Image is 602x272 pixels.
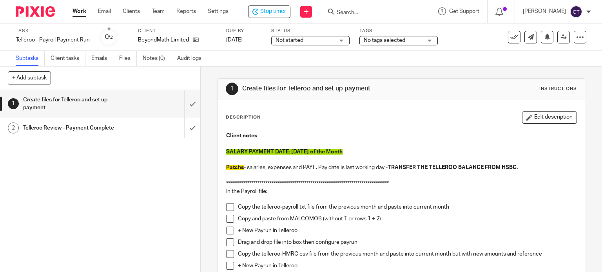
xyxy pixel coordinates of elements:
a: Clients [123,7,140,15]
a: Team [152,7,165,15]
a: Email [98,7,111,15]
p: Copy the telleroo-payroll txt file from the previous month and paste into current month [238,203,577,211]
h1: Telleroo Review - Payment Complete [23,122,125,134]
strong: TRANSFER THE TELLEROO BALANCE FROM HSBC. [388,165,518,170]
p: [PERSON_NAME] [523,7,566,15]
small: /2 [109,35,113,40]
span: Get Support [449,9,479,14]
p: Copy and paste from MALCOMOB (without T or rows 1 + 2) [238,215,577,223]
div: Telleroo - Payroll Payment Run [16,36,90,44]
p: - salaries, expenses and PAYE. Pay date is last working day - [226,164,577,171]
p: Drag and drop file into box then configure payrun [238,238,577,246]
u: Client notes [226,133,257,139]
h1: Create files for Telleroo and set up payment [242,85,418,93]
span: Stop timer [260,7,286,16]
h1: Create files for Telleroo and set up payment [23,94,125,114]
span: Not started [276,38,303,43]
a: Work [73,7,86,15]
span: No tags selected [364,38,405,43]
label: Due by [226,28,261,34]
p: + New Payrun in Telleroo [238,262,577,270]
p: + New Payrun in Telleroo [238,227,577,234]
input: Search [336,9,406,16]
p: BeyondMath Limited [138,36,189,44]
div: Instructions [539,86,577,92]
div: 1 [8,98,19,109]
label: Status [271,28,350,34]
span: SALARY PAYMENT DATE: [DATE] of the Month [226,149,343,155]
img: Pixie [16,6,55,17]
div: 2 [8,122,19,133]
img: svg%3E [570,5,582,18]
button: Edit description [522,111,577,124]
a: Subtasks [16,51,45,66]
a: Notes (0) [143,51,171,66]
a: Files [119,51,137,66]
a: Emails [91,51,113,66]
p: In the Payroll file: [226,187,577,195]
span: Patchs [226,165,244,170]
span: [DATE] [226,37,243,43]
label: Task [16,28,90,34]
a: Audit logs [177,51,207,66]
div: 0 [105,32,113,41]
p: Copy the telleroo-HMRC csv file from the previous month and paste into current month but with new... [238,250,577,258]
a: Reports [176,7,196,15]
button: + Add subtask [8,71,51,85]
a: Client tasks [51,51,85,66]
div: 1 [226,83,238,95]
div: BeyondMath Limited - Telleroo - Payroll Payment Run [248,5,290,18]
p: Description [226,114,261,121]
label: Client [138,28,216,34]
a: Settings [208,7,228,15]
label: Tags [359,28,438,34]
